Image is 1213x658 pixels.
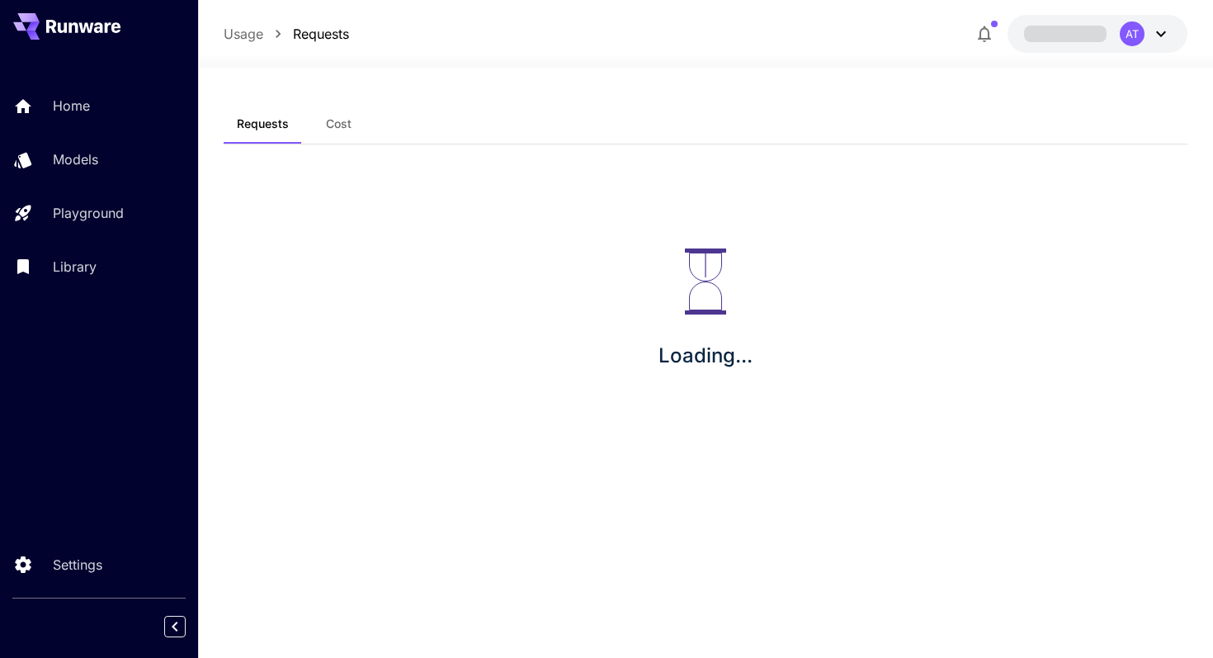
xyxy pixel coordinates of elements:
[164,616,186,637] button: Collapse sidebar
[53,149,98,169] p: Models
[177,612,198,641] div: Collapse sidebar
[293,24,349,44] a: Requests
[53,203,124,223] p: Playground
[658,341,753,371] p: Loading...
[326,116,352,131] span: Cost
[237,116,289,131] span: Requests
[53,96,90,116] p: Home
[1008,15,1187,53] button: AT
[53,257,97,277] p: Library
[224,24,263,44] a: Usage
[224,24,349,44] nav: breadcrumb
[1120,21,1145,46] div: AT
[53,555,102,575] p: Settings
